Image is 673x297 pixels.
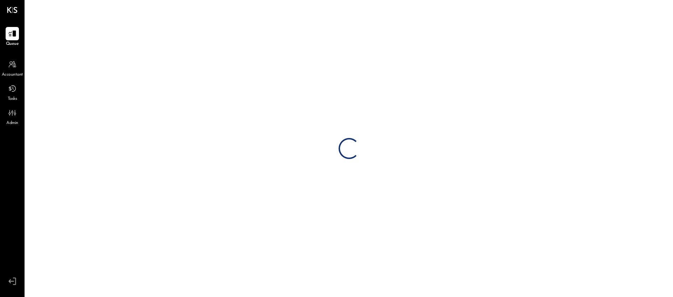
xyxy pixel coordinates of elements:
a: Tasks [0,82,24,102]
span: Tasks [8,96,17,102]
span: Accountant [2,72,23,78]
span: Queue [6,41,19,47]
a: Queue [0,27,24,47]
a: Admin [0,106,24,126]
span: Admin [6,120,18,126]
a: Accountant [0,58,24,78]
